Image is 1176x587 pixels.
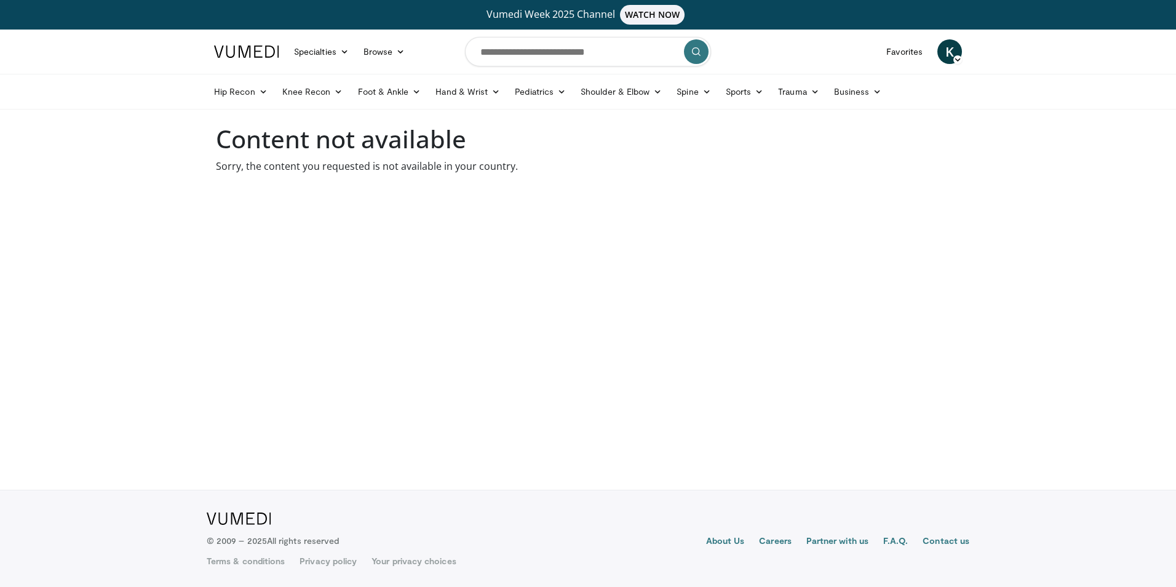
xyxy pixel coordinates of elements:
[300,555,357,567] a: Privacy policy
[207,79,275,104] a: Hip Recon
[827,79,889,104] a: Business
[267,535,339,546] span: All rights reserved
[879,39,930,64] a: Favorites
[216,5,960,25] a: Vumedi Week 2025 ChannelWATCH NOW
[207,535,339,547] p: © 2009 – 2025
[356,39,413,64] a: Browse
[216,159,960,174] p: Sorry, the content you requested is not available in your country.
[507,79,573,104] a: Pediatrics
[923,535,969,549] a: Contact us
[806,535,868,549] a: Partner with us
[351,79,429,104] a: Foot & Ankle
[706,535,745,549] a: About Us
[771,79,827,104] a: Trauma
[883,535,908,549] a: F.A.Q.
[216,124,960,154] h1: Content not available
[669,79,718,104] a: Spine
[287,39,356,64] a: Specialties
[465,37,711,66] input: Search topics, interventions
[207,513,271,525] img: VuMedi Logo
[759,535,792,549] a: Careers
[937,39,962,64] a: K
[214,46,279,58] img: VuMedi Logo
[428,79,507,104] a: Hand & Wrist
[207,555,285,567] a: Terms & conditions
[718,79,771,104] a: Sports
[573,79,669,104] a: Shoulder & Elbow
[275,79,351,104] a: Knee Recon
[620,5,685,25] span: WATCH NOW
[371,555,456,567] a: Your privacy choices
